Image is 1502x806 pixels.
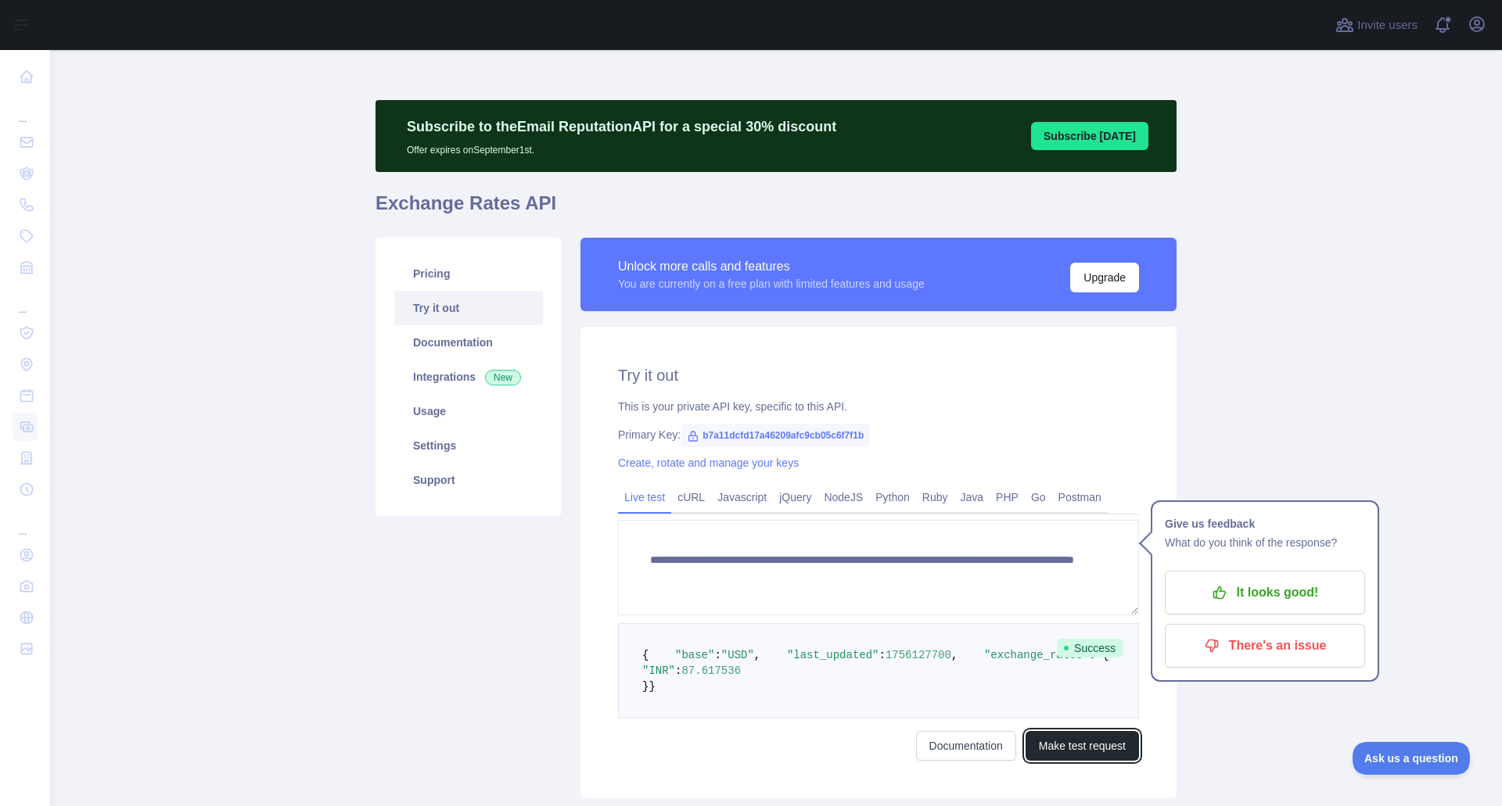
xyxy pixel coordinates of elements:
[951,649,958,661] span: ,
[618,257,925,276] div: Unlock more calls and features
[618,399,1139,414] div: This is your private API key, specific to this API.
[407,138,836,156] p: Offer expires on September 1st.
[681,424,870,447] span: b7a11dcfd17a46209afc9cb05c6f7f1b
[1070,263,1139,292] button: Upgrade
[13,285,38,316] div: ...
[675,665,681,677] span: :
[618,485,671,510] a: Live test
[649,680,655,693] span: }
[773,485,817,510] a: jQuery
[13,507,38,538] div: ...
[485,370,521,385] span: New
[681,665,741,677] span: 87.617536
[1025,485,1052,510] a: Go
[1052,485,1108,510] a: Postman
[675,649,714,661] span: "base"
[394,394,543,428] a: Usage
[394,463,543,497] a: Support
[984,649,1089,661] span: "exchange_rates"
[1353,742,1471,775] iframe: Toggle Customer Support
[1165,514,1365,533] h1: Give us feedback
[721,649,754,661] span: "USD"
[711,485,773,510] a: Javascript
[618,427,1139,442] div: Primary Key:
[394,360,543,394] a: Integrations New
[394,428,543,463] a: Settings
[642,665,675,677] span: "INR"
[1357,16,1418,34] span: Invite users
[916,731,1016,761] a: Documentation
[916,485,954,510] a: Ruby
[671,485,711,510] a: cURL
[394,256,543,291] a: Pricing
[13,94,38,125] div: ...
[954,485,990,510] a: Java
[990,485,1025,510] a: PHP
[869,485,916,510] a: Python
[1057,639,1123,657] span: Success
[375,191,1177,228] h1: Exchange Rates API
[754,649,760,661] span: ,
[618,276,925,292] div: You are currently on a free plan with limited features and usage
[642,649,649,661] span: {
[618,364,1139,386] h2: Try it out
[787,649,879,661] span: "last_updated"
[618,457,799,469] a: Create, rotate and manage your keys
[1332,13,1421,38] button: Invite users
[1031,122,1148,150] button: Subscribe [DATE]
[714,649,720,661] span: :
[394,291,543,325] a: Try it out
[642,680,649,693] span: }
[879,649,886,661] span: :
[817,485,869,510] a: NodeJS
[886,649,951,661] span: 1756127700
[394,325,543,360] a: Documentation
[1026,731,1139,761] button: Make test request
[1165,533,1365,552] p: What do you think of the response?
[407,116,836,138] p: Subscribe to the Email Reputation API for a special 30 % discount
